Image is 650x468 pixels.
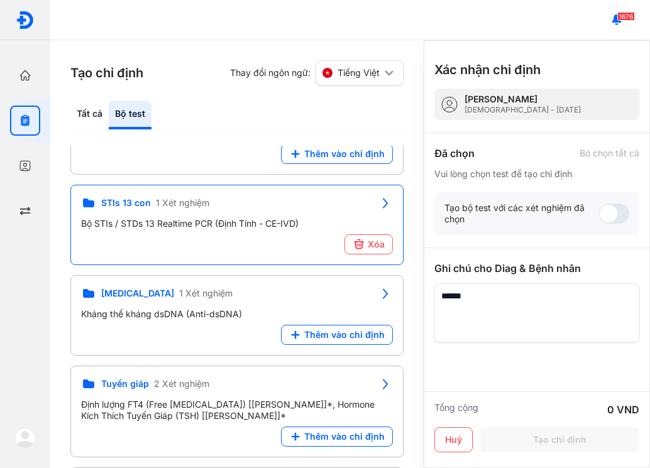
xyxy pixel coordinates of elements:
[101,378,149,389] span: Tuyến giáp
[101,288,174,299] span: [MEDICAL_DATA]
[434,146,475,161] div: Đã chọn
[70,64,143,82] h3: Tạo chỉ định
[81,218,393,229] div: Bộ STIs / STDs 13 Realtime PCR (Định Tính - CE-IVD)
[81,308,393,320] div: Kháng thể kháng dsDNA (Anti-dsDNA)
[109,101,151,129] div: Bộ test
[580,148,639,159] div: Bỏ chọn tất cả
[344,234,393,254] button: Xóa
[154,378,209,389] span: 2 Xét nghiệm
[304,148,385,160] span: Thêm vào chỉ định
[156,197,209,209] span: 1 Xét nghiệm
[304,329,385,340] span: Thêm vào chỉ định
[368,239,385,250] span: Xóa
[338,67,380,79] span: Tiếng Việt
[465,94,581,105] div: [PERSON_NAME]
[617,12,635,21] span: 1676
[230,60,404,85] div: Thay đổi ngôn ngữ:
[304,431,385,442] span: Thêm vào chỉ định
[15,428,35,448] img: logo
[607,402,639,417] div: 0 VND
[434,168,639,180] div: Vui lòng chọn test để tạo chỉ định
[101,197,151,209] span: STIs 13 con
[70,101,109,129] div: Tất cả
[434,402,478,417] div: Tổng cộng
[281,427,393,447] button: Thêm vào chỉ định
[434,261,639,276] div: Ghi chú cho Diag & Bệnh nhân
[480,427,639,452] button: Tạo chỉ định
[444,202,599,225] div: Tạo bộ test với các xét nghiệm đã chọn
[281,325,393,345] button: Thêm vào chỉ định
[16,11,35,30] img: logo
[81,399,393,422] div: Định lượng FT4 (Free [MEDICAL_DATA]) [[PERSON_NAME]]*, Hormone Kích Thích Tuyến Giáp (TSH) [[PERS...
[434,61,541,79] h3: Xác nhận chỉ định
[434,427,473,452] button: Huỷ
[281,144,393,164] button: Thêm vào chỉ định
[179,288,233,299] span: 1 Xét nghiệm
[465,105,581,115] div: [DEMOGRAPHIC_DATA] - [DATE]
